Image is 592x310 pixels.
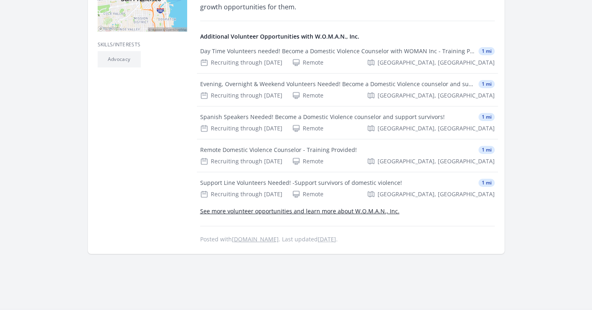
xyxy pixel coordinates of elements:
li: Advocacy [98,51,141,67]
span: [GEOGRAPHIC_DATA], [GEOGRAPHIC_DATA] [378,91,495,100]
div: Remote [292,59,323,67]
div: Recruiting through [DATE] [200,157,282,165]
span: 1 mi [478,146,495,154]
div: Remote [292,91,323,100]
a: Remote Domestic Violence Counselor - Training Provided! 1 mi Recruiting through [DATE] Remote [GE... [197,139,498,172]
div: Recruiting through [DATE] [200,91,282,100]
span: [GEOGRAPHIC_DATA], [GEOGRAPHIC_DATA] [378,190,495,198]
span: [GEOGRAPHIC_DATA], [GEOGRAPHIC_DATA] [378,59,495,67]
div: Remote [292,124,323,132]
h4: Additional Volunteer Opportunities with W.O.M.A.N., Inc. [200,33,495,41]
span: 1 mi [478,47,495,55]
a: Spanish Speakers Needed! Become a Domestic Violence counselor and support survivors! 1 mi Recruit... [197,106,498,139]
div: Remote [292,190,323,198]
a: [DOMAIN_NAME] [232,235,279,243]
abbr: Wed, Jul 30, 2025 10:33 PM [318,235,336,243]
span: 1 mi [478,80,495,88]
div: Recruiting through [DATE] [200,59,282,67]
div: Remote Domestic Violence Counselor - Training Provided! [200,146,357,154]
div: Recruiting through [DATE] [200,124,282,132]
div: Evening, Overnight & Weekend Volunteers Needed! Become a Domestic Violence counselor and support ... [200,80,475,88]
h3: Skills/Interests [98,41,187,48]
a: Support Line Volunteers Needed! -Support survivors of domestic violence! 1 mi Recruiting through ... [197,172,498,205]
span: [GEOGRAPHIC_DATA], [GEOGRAPHIC_DATA] [378,157,495,165]
div: Recruiting through [DATE] [200,190,282,198]
span: [GEOGRAPHIC_DATA], [GEOGRAPHIC_DATA] [378,124,495,132]
a: Day Time Volunteers needed! Become a Domestic Violence Counselor with WOMAN Inc - Training Provid... [197,41,498,73]
a: See more volunteer opportunities and learn more about W.O.M.A.N., Inc. [200,207,400,215]
p: Posted with . Last updated . [200,236,495,243]
a: Evening, Overnight & Weekend Volunteers Needed! Become a Domestic Violence counselor and support ... [197,74,498,106]
span: 1 mi [478,179,495,187]
div: Remote [292,157,323,165]
span: 1 mi [478,113,495,121]
div: Support Line Volunteers Needed! -Support survivors of domestic violence! [200,179,402,187]
div: Spanish Speakers Needed! Become a Domestic Violence counselor and support survivors! [200,113,445,121]
div: Day Time Volunteers needed! Become a Domestic Violence Counselor with WOMAN Inc - Training Provided! [200,47,475,55]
